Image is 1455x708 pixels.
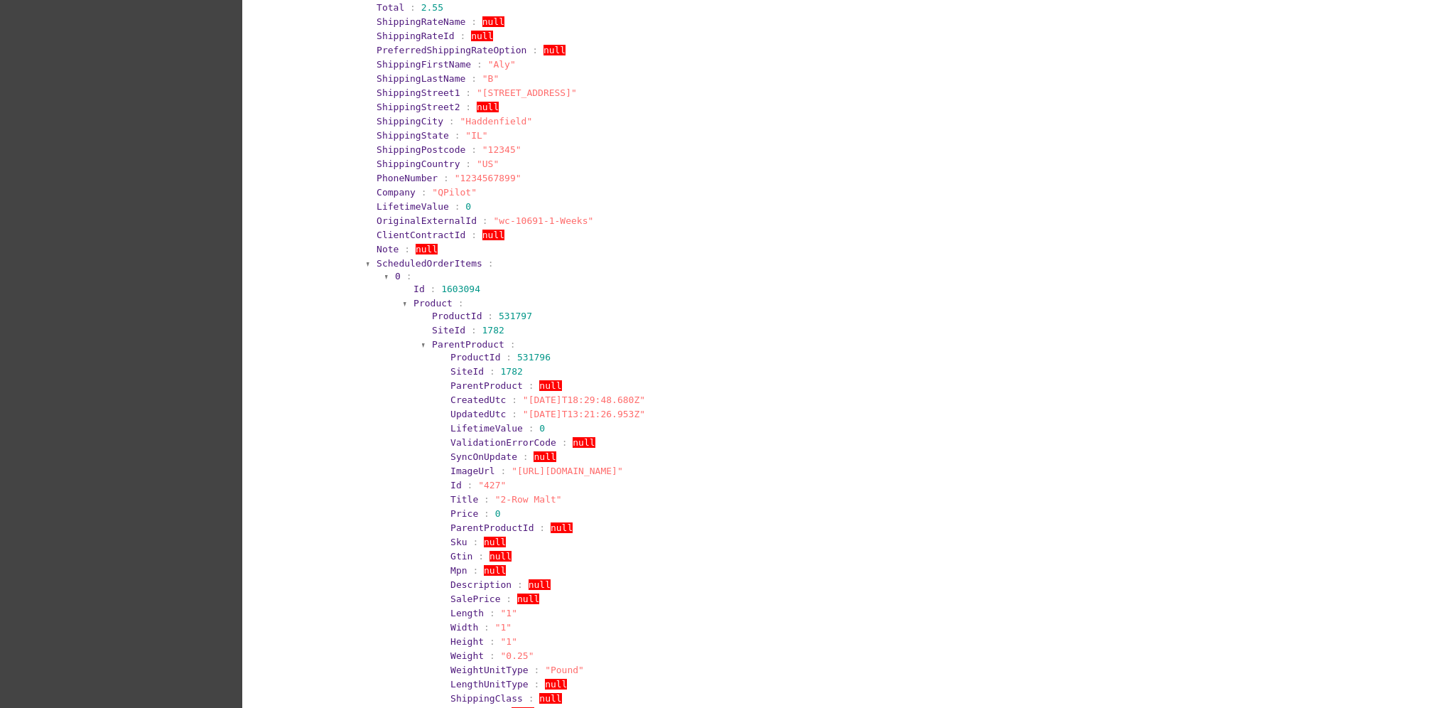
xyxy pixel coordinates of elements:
[377,187,416,198] span: Company
[450,508,478,519] span: Price
[377,73,465,84] span: ShippingLastName
[489,551,512,562] span: null
[510,339,516,350] span: :
[450,409,506,419] span: UpdatedUtc
[377,116,443,127] span: ShippingCity
[523,395,645,405] span: "[DATE]T18:29:48.680Z"
[501,650,534,661] span: "0.25"
[432,311,482,321] span: ProductId
[455,130,460,141] span: :
[501,608,517,618] span: "1"
[471,325,477,336] span: :
[460,31,465,41] span: :
[450,395,506,405] span: CreatedUtc
[484,565,506,576] span: null
[465,87,471,98] span: :
[450,522,534,533] span: ParentProductId
[493,215,593,226] span: "wc-10691-1-Weeks"
[499,311,532,321] span: 531797
[377,258,482,269] span: ScheduledOrderItems
[487,311,493,321] span: :
[467,480,473,490] span: :
[488,59,516,70] span: "Aly"
[477,59,482,70] span: :
[450,451,517,462] span: SyncOnUpdate
[512,395,517,405] span: :
[450,636,484,647] span: Height
[495,494,562,505] span: "2-Row Malt"
[377,144,465,155] span: ShippingPostcode
[450,622,478,633] span: Width
[432,187,477,198] span: "QPilot"
[421,187,427,198] span: :
[450,594,500,604] span: SalePrice
[458,298,464,309] span: :
[543,45,566,55] span: null
[465,102,471,112] span: :
[495,622,512,633] span: "1"
[377,2,404,13] span: Total
[377,130,449,141] span: ShippingState
[545,665,584,675] span: "Pound"
[489,636,495,647] span: :
[416,244,438,254] span: null
[512,409,517,419] span: :
[482,73,499,84] span: "B"
[512,466,623,476] span: "[URL][DOMAIN_NAME]"
[534,665,539,675] span: :
[534,679,539,690] span: :
[450,565,467,576] span: Mpn
[455,173,521,183] span: "1234567899"
[465,159,471,169] span: :
[441,284,480,294] span: 1603094
[450,579,512,590] span: Description
[573,437,595,448] span: null
[450,537,467,547] span: Sku
[455,201,460,212] span: :
[377,244,399,254] span: Note
[377,159,460,169] span: ShippingCountry
[471,230,477,240] span: :
[532,45,538,55] span: :
[472,537,478,547] span: :
[410,2,416,13] span: :
[450,608,484,618] span: Length
[517,594,539,604] span: null
[529,579,551,590] span: null
[395,271,401,281] span: 0
[523,451,529,462] span: :
[377,201,449,212] span: LifetimeValue
[501,466,507,476] span: :
[539,522,545,533] span: :
[406,271,412,281] span: :
[450,650,484,661] span: Weight
[551,522,573,533] span: null
[506,352,512,363] span: :
[489,608,495,618] span: :
[450,380,523,391] span: ParentProduct
[377,102,460,112] span: ShippingStreet2
[413,298,453,309] span: Product
[450,693,523,704] span: ShippingClass
[449,116,455,127] span: :
[450,679,529,690] span: LengthUnitType
[539,380,561,391] span: null
[465,130,487,141] span: "IL"
[377,31,455,41] span: ShippingRateId
[534,451,556,462] span: null
[562,437,568,448] span: :
[477,159,499,169] span: "US"
[471,144,477,155] span: :
[404,244,410,254] span: :
[488,258,494,269] span: :
[450,551,472,562] span: Gtin
[545,679,567,690] span: null
[495,508,501,519] span: 0
[421,2,443,13] span: 2.55
[529,423,534,434] span: :
[465,201,471,212] span: 0
[472,565,478,576] span: :
[431,284,436,294] span: :
[482,144,521,155] span: "12345"
[450,665,529,675] span: WeightUnitType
